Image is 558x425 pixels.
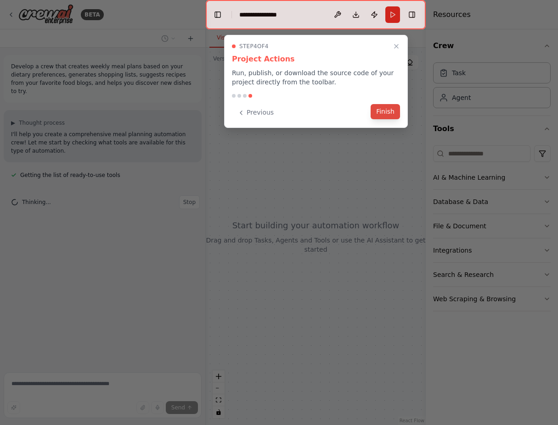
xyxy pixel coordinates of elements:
[239,43,269,50] span: Step 4 of 4
[232,68,400,87] p: Run, publish, or download the source code of your project directly from the toolbar.
[391,41,402,52] button: Close walkthrough
[371,104,400,119] button: Finish
[232,105,279,120] button: Previous
[211,8,224,21] button: Hide left sidebar
[232,54,400,65] h3: Project Actions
